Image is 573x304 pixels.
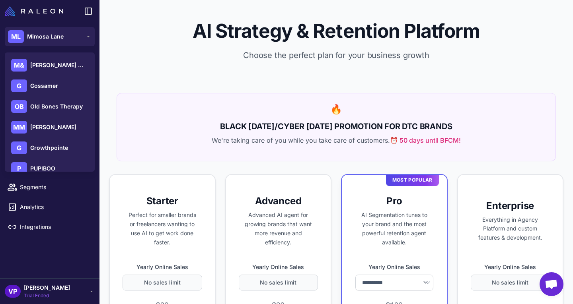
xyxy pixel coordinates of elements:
[5,6,63,16] img: Raleon Logo
[30,164,55,173] span: PUPIBOO
[3,219,96,235] a: Integrations
[471,263,550,271] label: Yearly Online Sales
[11,162,27,175] div: P
[260,278,296,287] span: No sales limit
[355,263,434,271] label: Yearly Online Sales
[3,179,96,196] a: Segments
[144,278,181,287] span: No sales limit
[3,139,96,156] a: Campaigns
[11,141,27,154] div: G
[11,121,27,134] div: MM
[11,59,27,72] div: M&
[24,292,70,299] span: Trial Ended
[127,120,546,132] h2: BLACK [DATE]/CYBER [DATE] PROMOTION FOR DTC BRANDS
[3,79,96,96] a: Chats
[20,203,90,211] span: Analytics
[20,223,90,231] span: Integrations
[3,99,96,116] a: Knowledge
[330,103,342,115] span: 🔥
[471,215,550,242] p: Everything in Agency Platform and custom features & development.
[355,195,434,207] h3: Pro
[24,283,70,292] span: [PERSON_NAME]
[5,285,21,298] div: VP
[27,32,64,41] span: Mimosa Lane
[3,119,96,136] a: Email Design
[3,199,96,215] a: Analytics
[5,6,66,16] a: Raleon Logo
[471,199,550,212] h3: Enterprise
[11,100,27,113] div: OB
[112,19,560,43] h1: AI Strategy & Retention Platform
[123,263,202,271] label: Yearly Online Sales
[30,143,68,152] span: Growthpointe
[239,211,318,247] p: Advanced AI agent for growing brands that want more revenue and efficiency.
[492,278,528,287] span: No sales limit
[127,136,546,145] p: We're taking care of you while you take care of customers.
[11,79,27,92] div: G
[123,195,202,207] h3: Starter
[390,136,461,145] span: ⏰ 50 days until BFCM!
[8,30,24,43] div: ML
[30,81,58,90] span: Gossamer
[239,263,318,271] label: Yearly Online Sales
[20,183,90,192] span: Segments
[30,102,83,111] span: Old Bones Therapy
[30,61,86,70] span: [PERSON_NAME] & [PERSON_NAME]
[540,272,563,296] div: Open chat
[3,159,96,176] a: Calendar
[30,123,76,132] span: [PERSON_NAME]
[355,211,434,247] p: AI Segmentation tunes to your brand and the most powerful retention agent available.
[239,195,318,207] h3: Advanced
[123,211,202,247] p: Perfect for smaller brands or freelancers wanting to use AI to get work done faster.
[386,174,439,186] div: Most Popular
[112,49,560,61] p: Choose the perfect plan for your business growth
[5,27,95,46] button: MLMimosa Lane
